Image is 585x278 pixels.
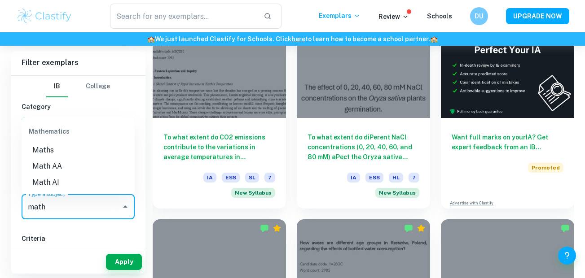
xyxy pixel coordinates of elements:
[297,18,430,208] a: To what extent do diPerent NaCl concentrations (0, 20, 40, 60, and 80 mM) aPect the Oryza sativa ...
[203,173,216,182] span: IA
[470,7,488,25] button: DU
[16,7,73,25] img: Clastify logo
[231,188,275,198] div: Starting from the May 2026 session, the ESS IA requirements have changed. We created this exempla...
[347,173,360,182] span: IA
[291,35,305,43] a: here
[404,224,413,233] img: Marked
[558,247,576,265] button: Help and Feedback
[319,11,361,21] p: Exemplars
[22,121,135,142] div: Mathematics
[22,158,135,174] li: Math AA
[260,224,269,233] img: Marked
[506,8,569,24] button: UPGRADE NOW
[231,188,275,198] span: New Syllabus
[417,224,426,233] div: Premium
[22,102,135,112] h6: Category
[2,34,583,44] h6: We just launched Clastify for Schools. Click to learn how to become a school partner.
[528,163,563,173] span: Promoted
[561,224,570,233] img: Marked
[22,174,135,191] li: Math AI
[245,173,259,182] span: SL
[308,132,419,162] h6: To what extent do diPerent NaCl concentrations (0, 20, 40, 60, and 80 mM) aPect the Oryza sativa ...
[375,188,419,198] div: Starting from the May 2026 session, the ESS IA requirements have changed. We created this exempla...
[389,173,403,182] span: HL
[46,76,68,97] button: IB
[452,132,563,152] h6: Want full marks on your IA ? Get expert feedback from an IB examiner!
[46,76,110,97] div: Filter type choice
[441,18,574,208] a: Want full marks on yourIA? Get expert feedback from an IB examiner!PromotedAdvertise with Clastify
[378,12,409,22] p: Review
[11,50,145,75] h6: Filter exemplars
[222,173,240,182] span: ESS
[273,224,282,233] div: Premium
[375,188,419,198] span: New Syllabus
[106,254,142,270] button: Apply
[264,173,275,182] span: 7
[153,18,286,208] a: To what extent do CO2 emissions contribute to the variations in average temperatures in [GEOGRAPH...
[450,200,493,206] a: Advertise with Clastify
[409,173,419,182] span: 7
[474,11,484,21] h6: DU
[427,13,452,20] a: Schools
[22,142,135,158] li: Maths
[86,76,110,97] button: College
[163,132,275,162] h6: To what extent do CO2 emissions contribute to the variations in average temperatures in [GEOGRAPH...
[22,234,135,243] h6: Criteria
[110,4,257,29] input: Search for any exemplars...
[119,200,132,213] button: Close
[365,173,383,182] span: ESS
[441,18,574,118] img: Thumbnail
[430,35,438,43] span: 🏫
[147,35,155,43] span: 🏫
